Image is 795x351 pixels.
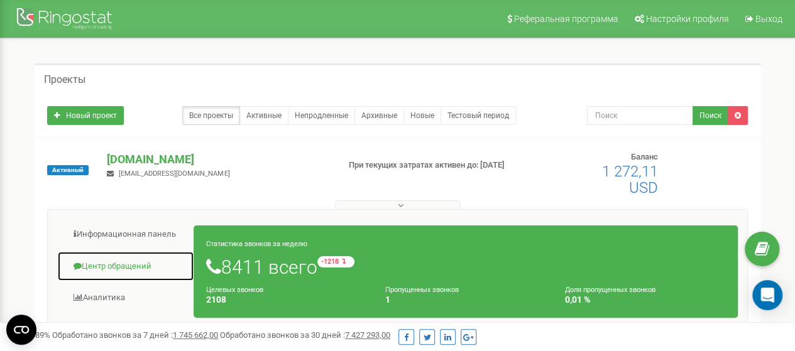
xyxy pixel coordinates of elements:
[385,295,546,305] h4: 1
[514,14,618,24] span: Реферальная программа
[587,106,693,125] input: Поиск
[206,295,366,305] h4: 2108
[565,286,655,294] small: Доля пропущенных звонков
[119,170,229,178] span: [EMAIL_ADDRESS][DOMAIN_NAME]
[288,106,355,125] a: Непродленные
[107,151,328,168] p: [DOMAIN_NAME]
[182,106,240,125] a: Все проекты
[52,330,218,340] span: Обработано звонков за 7 дней :
[57,283,194,313] a: Аналитика
[6,315,36,345] button: Open CMP widget
[47,165,89,175] span: Активный
[173,330,218,340] u: 1 745 662,00
[403,106,441,125] a: Новые
[220,330,390,340] span: Обработано звонков за 30 дней :
[385,286,459,294] small: Пропущенных звонков
[441,106,516,125] a: Тестовый период
[646,14,729,24] span: Настройки профиля
[57,251,194,282] a: Центр обращений
[206,256,725,278] h1: 8411 всего
[693,106,728,125] button: Поиск
[565,295,725,305] h4: 0,01 %
[317,256,354,267] small: -1218
[44,74,85,85] h5: Проекты
[354,106,404,125] a: Архивные
[631,152,658,161] span: Баланс
[349,159,510,171] p: При текущих затратах активен до: [DATE]
[602,163,658,197] span: 1 272,11 USD
[752,280,782,310] div: Open Intercom Messenger
[345,330,390,340] u: 7 427 293,00
[206,286,263,294] small: Целевых звонков
[47,106,124,125] a: Новый проект
[57,219,194,250] a: Информационная панель
[206,240,307,248] small: Статистика звонков за неделю
[239,106,288,125] a: Активные
[755,14,782,24] span: Выход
